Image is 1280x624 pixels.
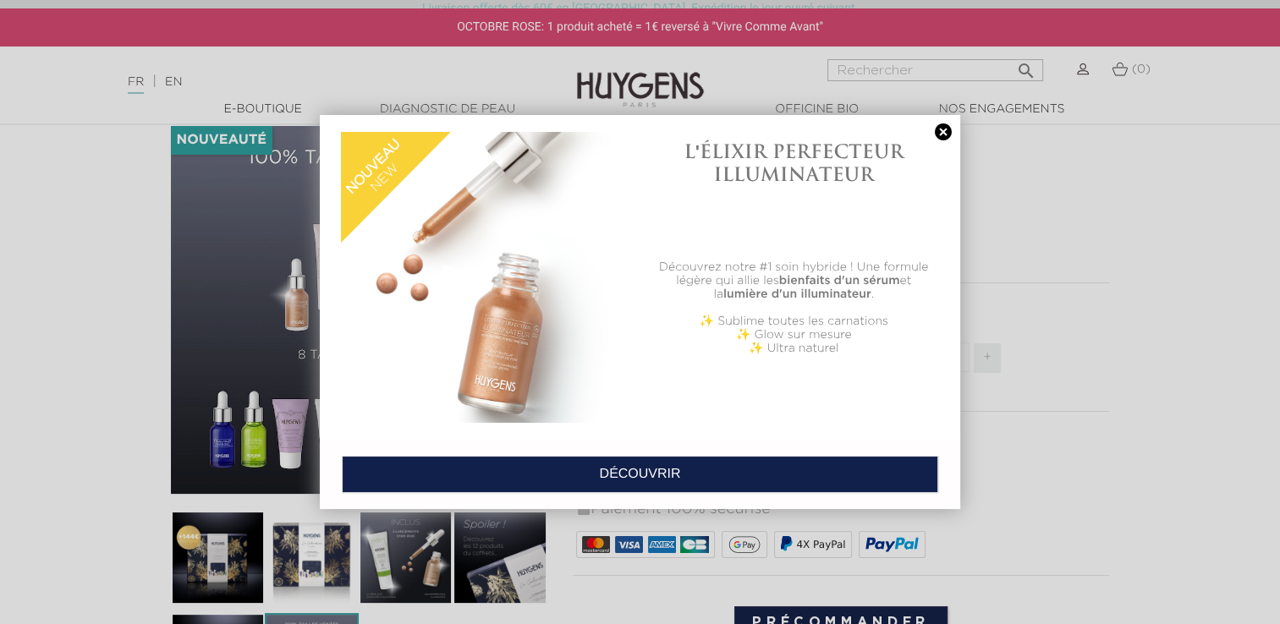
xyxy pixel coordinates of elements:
p: ✨ Sublime toutes les carnations [649,315,939,328]
p: ✨ Glow sur mesure [649,328,939,342]
a: DÉCOUVRIR [342,456,938,493]
b: bienfaits d'un sérum [779,275,900,287]
b: lumière d'un illuminateur [723,288,871,300]
p: Découvrez notre #1 soin hybride ! Une formule légère qui allie les et la . [649,260,939,301]
p: ✨ Ultra naturel [649,342,939,355]
h1: L'ÉLIXIR PERFECTEUR ILLUMINATEUR [649,140,939,185]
